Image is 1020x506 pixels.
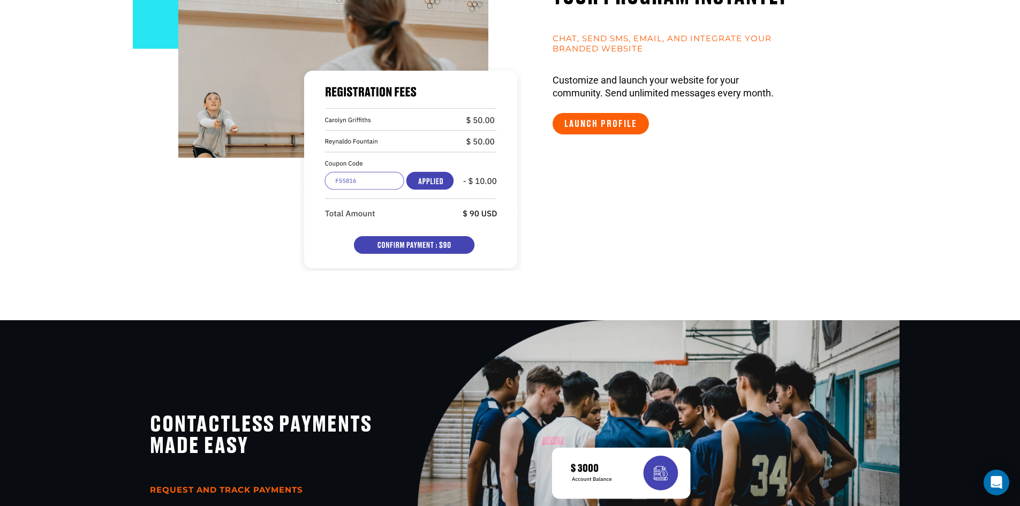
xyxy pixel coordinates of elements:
h4: chat, Send SMS, Email, and integrate your branded WEBSITE [553,22,842,54]
div: Open Intercom Messenger [984,470,1009,495]
a: LAUNCH PROFILE [553,113,649,134]
h1: CONTACTLESS PAYMENTS MADE EASY [150,414,396,457]
p: Customize and launch your website for your community. Send unlimited messages every month. [553,63,842,100]
h4: Request and track payments [150,471,396,495]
